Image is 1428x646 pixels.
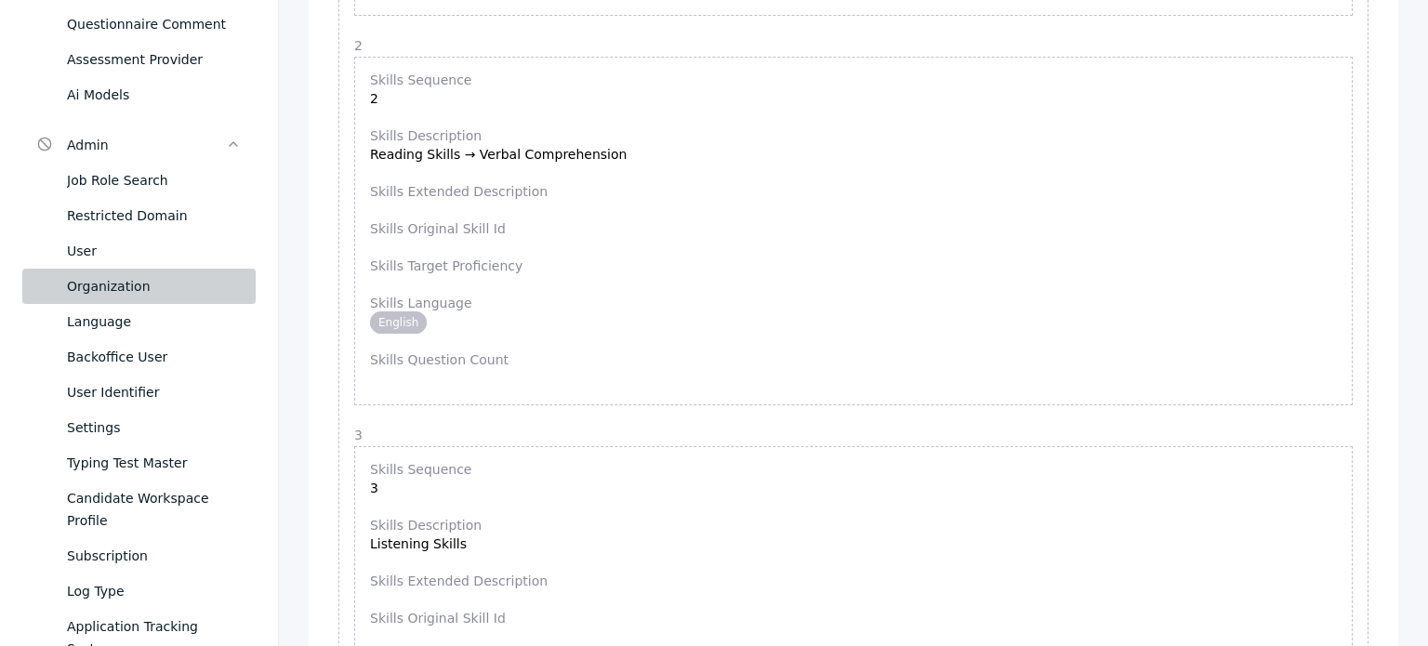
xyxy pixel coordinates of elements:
[67,84,241,106] div: Ai Models
[370,221,1337,236] label: Skills Original Skill Id
[370,518,1337,551] section: Listening Skills
[370,73,1337,106] section: 2
[67,580,241,602] div: Log Type
[67,169,241,191] div: Job Role Search
[370,128,1337,143] label: Skills Description
[370,296,1337,310] label: Skills Language
[370,611,1337,626] label: Skills Original Skill Id
[370,311,427,334] span: English
[22,445,256,481] a: Typing Test Master
[67,545,241,567] div: Subscription
[67,13,241,35] div: Questionnaire Comment
[22,198,256,233] a: Restricted Domain
[370,73,1337,87] label: Skills Sequence
[67,204,241,227] div: Restricted Domain
[370,184,1337,199] label: Skills Extended Description
[67,452,241,474] div: Typing Test Master
[67,381,241,403] div: User Identifier
[22,481,256,538] a: Candidate Workspace Profile
[370,352,1337,367] label: Skills Question Count
[22,269,256,304] a: Organization
[22,339,256,375] a: Backoffice User
[370,128,1337,162] section: Reading Skills → Verbal Comprehension
[22,538,256,573] a: Subscription
[354,428,1353,442] label: 3
[22,410,256,445] a: Settings
[22,375,256,410] a: User Identifier
[22,163,256,198] a: Job Role Search
[22,42,256,77] a: Assessment Provider
[22,233,256,269] a: User
[67,275,241,297] div: Organization
[370,462,1337,495] section: 3
[22,304,256,339] a: Language
[67,48,241,71] div: Assessment Provider
[370,462,1337,477] label: Skills Sequence
[67,487,241,532] div: Candidate Workspace Profile
[354,38,1353,53] label: 2
[67,134,226,156] div: Admin
[22,7,256,42] a: Questionnaire Comment
[22,77,256,112] a: Ai Models
[67,310,241,333] div: Language
[67,346,241,368] div: Backoffice User
[22,573,256,609] a: Log Type
[370,258,1337,273] label: Skills Target Proficiency
[67,240,241,262] div: User
[370,518,1337,533] label: Skills Description
[67,416,241,439] div: Settings
[370,573,1337,588] label: Skills Extended Description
